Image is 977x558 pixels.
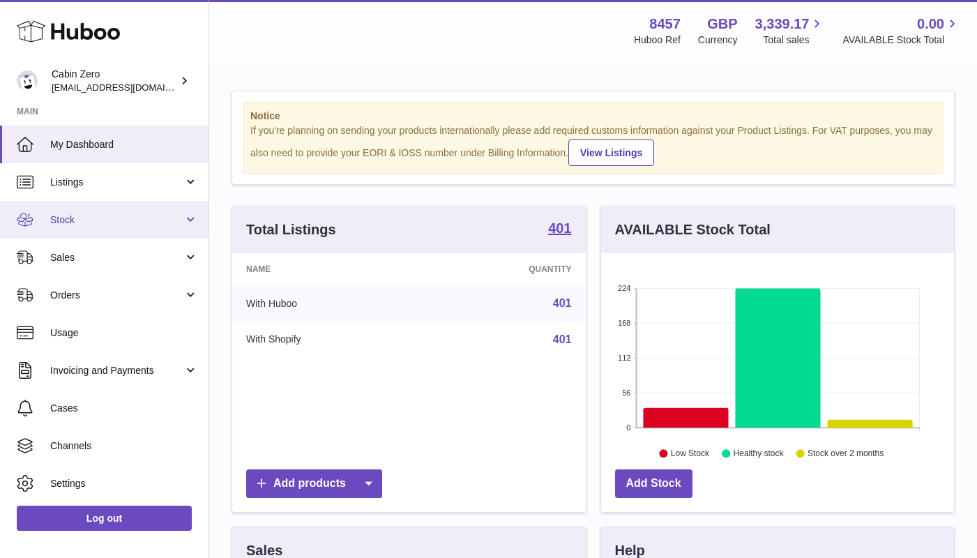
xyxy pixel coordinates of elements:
[250,110,936,123] strong: Notice
[842,33,960,47] span: AVAILABLE Stock Total
[50,439,198,453] span: Channels
[246,220,336,239] h3: Total Listings
[698,33,738,47] div: Currency
[670,448,709,458] text: Low Stock
[50,213,183,227] span: Stock
[618,284,630,292] text: 224
[17,70,38,91] img: debbychu@cabinzero.com
[50,138,198,151] span: My Dashboard
[250,124,936,166] div: If you're planning on sending your products internationally please add required customs informati...
[649,15,681,33] strong: 8457
[808,448,884,458] text: Stock over 2 months
[548,221,571,238] a: 401
[618,319,630,327] text: 168
[755,15,810,33] span: 3,339.17
[232,285,423,322] td: With Huboo
[626,423,630,432] text: 0
[232,322,423,358] td: With Shopify
[622,389,630,397] text: 56
[568,139,654,166] a: View Listings
[423,253,585,285] th: Quantity
[50,402,198,415] span: Cases
[553,333,572,345] a: 401
[615,469,692,498] a: Add Stock
[232,253,423,285] th: Name
[755,15,826,47] a: 3,339.17 Total sales
[50,477,198,490] span: Settings
[52,82,205,93] span: [EMAIL_ADDRESS][DOMAIN_NAME]
[548,221,571,235] strong: 401
[52,68,177,94] div: Cabin Zero
[553,297,572,309] a: 401
[733,448,784,458] text: Healthy stock
[50,251,183,264] span: Sales
[917,15,944,33] span: 0.00
[50,326,198,340] span: Usage
[50,364,183,377] span: Invoicing and Payments
[707,15,737,33] strong: GBP
[618,354,630,362] text: 112
[615,220,771,239] h3: AVAILABLE Stock Total
[634,33,681,47] div: Huboo Ref
[246,469,382,498] a: Add products
[763,33,825,47] span: Total sales
[50,289,183,302] span: Orders
[50,176,183,189] span: Listings
[17,506,192,531] a: Log out
[842,15,960,47] a: 0.00 AVAILABLE Stock Total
